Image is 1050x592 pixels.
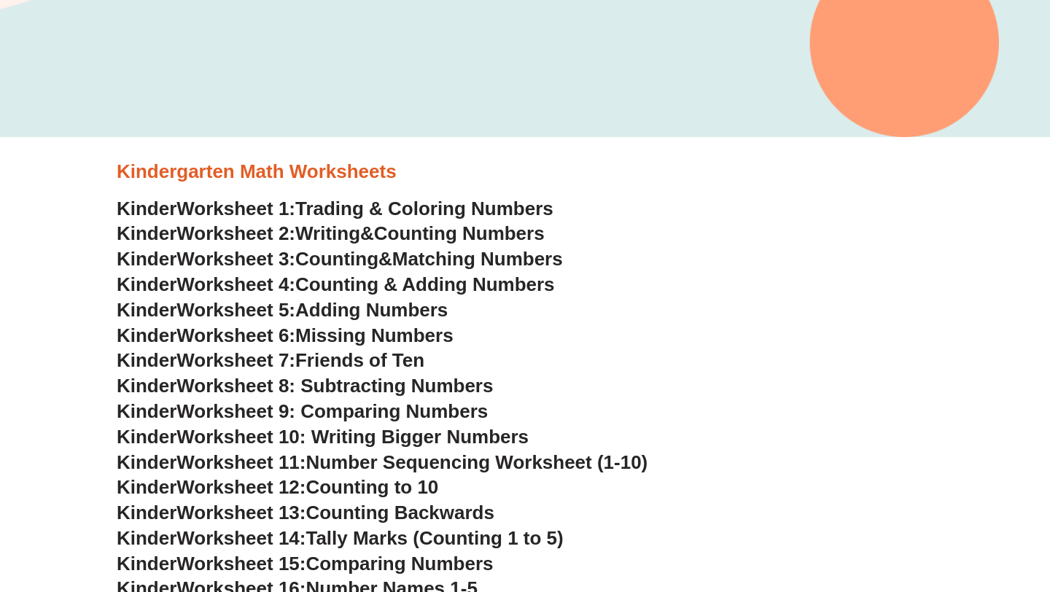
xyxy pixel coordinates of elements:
span: Kinder [117,273,176,295]
span: Kinder [117,400,176,422]
span: Worksheet 5: [176,299,295,321]
span: Worksheet 6: [176,324,295,346]
span: Counting & Adding Numbers [295,273,555,295]
span: Matching Numbers [392,248,563,270]
span: Counting Numbers [374,222,545,244]
a: KinderWorksheet 1:Trading & Coloring Numbers [117,198,553,219]
span: Worksheet 10: Writing Bigger Numbers [176,426,529,448]
span: Worksheet 8: Subtracting Numbers [176,375,493,397]
a: KinderWorksheet 3:Counting&Matching Numbers [117,248,563,270]
a: KinderWorksheet 10: Writing Bigger Numbers [117,426,529,448]
span: Friends of Ten [295,349,424,371]
span: Worksheet 1: [176,198,295,219]
h3: Kindergarten Math Worksheets [117,160,933,184]
span: Kinder [117,426,176,448]
span: Kinder [117,502,176,523]
span: Worksheet 7: [176,349,295,371]
a: KinderWorksheet 9: Comparing Numbers [117,400,488,422]
span: Worksheet 9: Comparing Numbers [176,400,488,422]
span: Trading & Coloring Numbers [295,198,553,219]
span: Worksheet 15: [176,553,306,575]
a: KinderWorksheet 6:Missing Numbers [117,324,454,346]
span: Kinder [117,299,176,321]
span: Worksheet 3: [176,248,295,270]
span: Counting to 10 [306,476,438,498]
span: Tally Marks (Counting 1 to 5) [306,527,563,549]
span: Worksheet 2: [176,222,295,244]
span: Worksheet 12: [176,476,306,498]
span: Kinder [117,375,176,397]
span: Worksheet 11: [176,451,306,473]
span: Missing Numbers [295,324,454,346]
a: KinderWorksheet 5:Adding Numbers [117,299,448,321]
span: Worksheet 13: [176,502,306,523]
span: Worksheet 14: [176,527,306,549]
span: Counting Backwards [306,502,494,523]
a: KinderWorksheet 2:Writing&Counting Numbers [117,222,545,244]
a: KinderWorksheet 4:Counting & Adding Numbers [117,273,555,295]
iframe: Chat Widget [800,427,1050,592]
span: Comparing Numbers [306,553,493,575]
span: Kinder [117,527,176,549]
span: Kinder [117,198,176,219]
span: Kinder [117,349,176,371]
span: Kinder [117,248,176,270]
span: Kinder [117,476,176,498]
span: Kinder [117,451,176,473]
a: KinderWorksheet 8: Subtracting Numbers [117,375,493,397]
span: Number Sequencing Worksheet (1-10) [306,451,647,473]
span: Worksheet 4: [176,273,295,295]
span: Counting [295,248,378,270]
span: Adding Numbers [295,299,448,321]
span: Kinder [117,324,176,346]
span: Kinder [117,553,176,575]
span: Kinder [117,222,176,244]
a: KinderWorksheet 7:Friends of Ten [117,349,424,371]
span: Writing [295,222,360,244]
